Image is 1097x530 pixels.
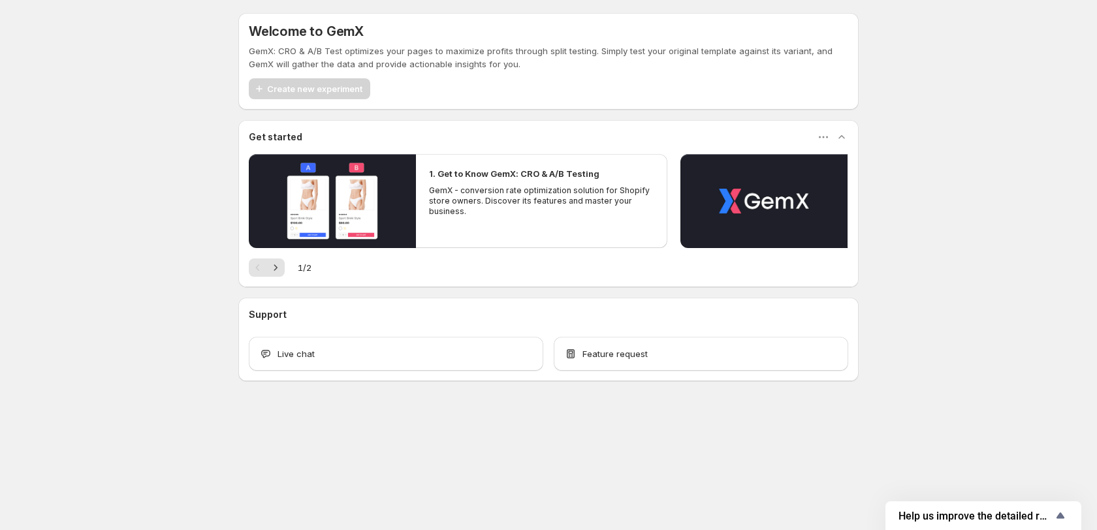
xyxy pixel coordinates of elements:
[680,154,848,248] button: Play video
[249,131,302,144] h3: Get started
[429,185,654,217] p: GemX - conversion rate optimization solution for Shopify store owners. Discover its features and ...
[266,258,285,277] button: Next
[249,308,287,321] h3: Support
[249,258,285,277] nav: Pagination
[582,347,648,360] span: Feature request
[898,510,1053,522] span: Help us improve the detailed report for A/B campaigns
[249,154,416,248] button: Play video
[429,167,599,180] h2: 1. Get to Know GemX: CRO & A/B Testing
[298,261,311,274] span: 1 / 2
[898,508,1068,523] button: Show survey - Help us improve the detailed report for A/B campaigns
[249,44,848,70] p: GemX: CRO & A/B Test optimizes your pages to maximize profits through split testing. Simply test ...
[249,23,364,39] h5: Welcome to GemX
[278,347,315,360] span: Live chat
